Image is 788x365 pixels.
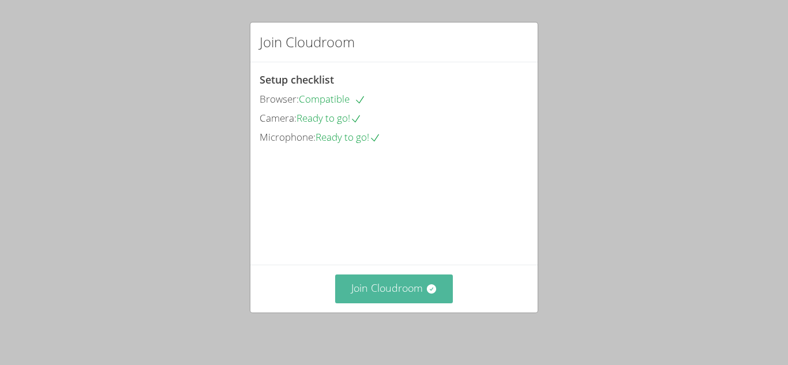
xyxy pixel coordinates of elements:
[260,92,299,106] span: Browser:
[260,32,355,52] h2: Join Cloudroom
[335,274,453,303] button: Join Cloudroom
[260,73,334,86] span: Setup checklist
[297,111,362,125] span: Ready to go!
[316,130,381,144] span: Ready to go!
[260,130,316,144] span: Microphone:
[299,92,366,106] span: Compatible
[260,111,297,125] span: Camera:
